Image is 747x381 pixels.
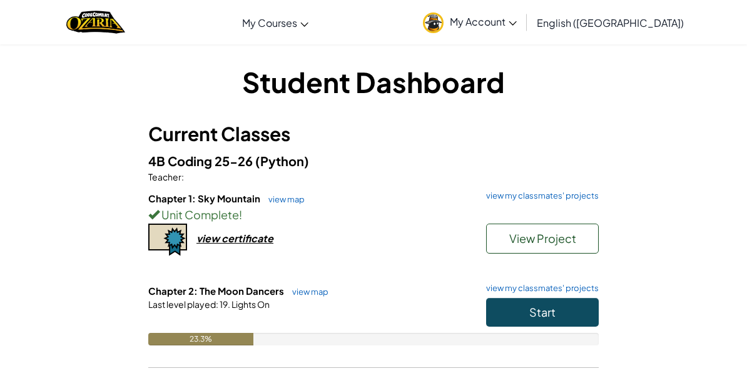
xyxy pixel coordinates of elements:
[417,2,523,42] a: My Account
[262,194,305,204] a: view map
[148,192,262,204] span: Chapter 1: Sky Mountain
[286,287,328,297] a: view map
[239,207,242,222] span: !
[148,299,216,310] span: Last level played
[148,285,286,297] span: Chapter 2: The Moon Dancers
[480,192,599,200] a: view my classmates' projects
[148,232,273,245] a: view certificate
[423,12,444,33] img: avatar
[486,298,599,327] button: Start
[450,15,517,28] span: My Account
[537,16,684,29] span: English ([GEOGRAPHIC_DATA])
[480,284,599,292] a: view my classmates' projects
[255,153,309,169] span: (Python)
[66,9,124,35] a: Ozaria by CodeCombat logo
[66,9,124,35] img: Home
[148,120,599,148] h3: Current Classes
[529,305,556,319] span: Start
[196,232,273,245] div: view certificate
[148,153,255,169] span: 4B Coding 25-26
[160,207,239,222] span: Unit Complete
[148,224,187,256] img: certificate-icon.png
[236,6,315,39] a: My Courses
[216,299,218,310] span: :
[242,16,297,29] span: My Courses
[230,299,270,310] span: Lights On
[148,171,181,182] span: Teacher
[148,333,253,345] div: 23.3%
[181,171,184,182] span: :
[486,224,599,254] button: View Project
[218,299,230,310] span: 19.
[531,6,690,39] a: English ([GEOGRAPHIC_DATA])
[148,62,599,101] h1: Student Dashboard
[509,231,576,245] span: View Project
